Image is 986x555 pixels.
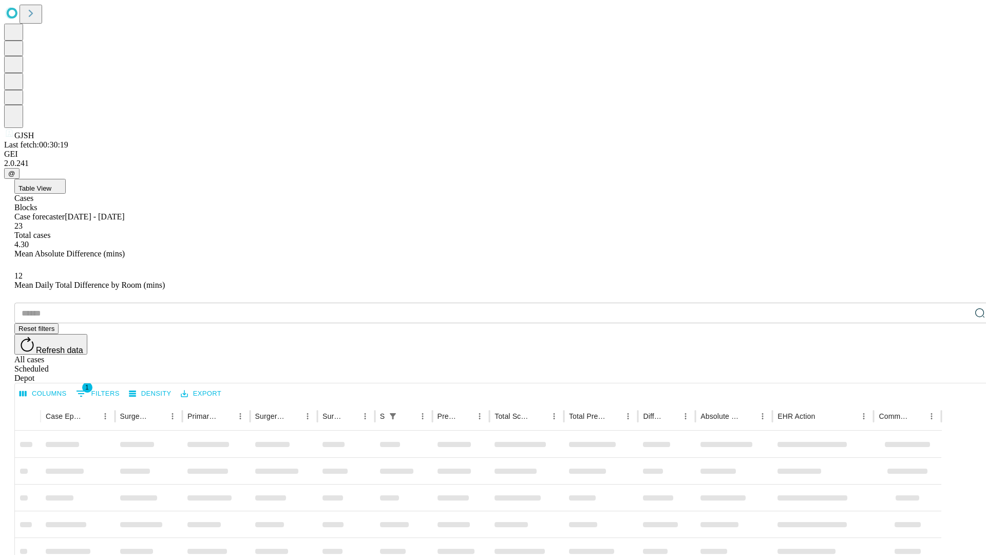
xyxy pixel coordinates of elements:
button: Refresh data [14,334,87,355]
span: Last fetch: 00:30:19 [4,140,68,149]
span: Reset filters [18,325,54,332]
button: Sort [401,409,415,423]
button: Menu [857,409,871,423]
button: Menu [924,409,939,423]
button: Menu [755,409,770,423]
div: EHR Action [778,412,815,420]
span: 4.30 [14,240,29,249]
button: Sort [910,409,924,423]
button: Menu [358,409,372,423]
button: Menu [415,409,430,423]
button: Sort [664,409,678,423]
div: Surgery Name [255,412,285,420]
button: Menu [678,409,693,423]
div: Total Predicted Duration [569,412,606,420]
button: Reset filters [14,323,59,334]
button: Menu [300,409,315,423]
span: Case forecaster [14,212,65,221]
span: Mean Absolute Difference (mins) [14,249,125,258]
div: Total Scheduled Duration [495,412,532,420]
span: Mean Daily Total Difference by Room (mins) [14,281,165,289]
span: 1 [82,382,92,393]
button: Menu [233,409,248,423]
div: Comments [879,412,908,420]
button: Density [126,386,174,402]
button: Sort [606,409,621,423]
div: GEI [4,150,982,159]
button: Menu [547,409,561,423]
button: Menu [621,409,635,423]
button: Table View [14,179,66,194]
button: Show filters [73,385,122,402]
span: 12 [14,271,23,280]
button: Sort [458,409,472,423]
button: Menu [472,409,487,423]
button: Sort [533,409,547,423]
span: 23 [14,221,23,230]
button: Sort [151,409,165,423]
span: Refresh data [36,346,83,355]
div: Absolute Difference [700,412,740,420]
span: @ [8,170,15,177]
button: Sort [219,409,233,423]
span: Table View [18,184,51,192]
button: Sort [286,409,300,423]
div: 2.0.241 [4,159,982,168]
div: Primary Service [187,412,217,420]
div: Case Epic Id [46,412,83,420]
div: Surgery Date [323,412,343,420]
div: Predicted In Room Duration [438,412,458,420]
span: [DATE] - [DATE] [65,212,124,221]
div: Surgeon Name [120,412,150,420]
button: Export [178,386,224,402]
div: 1 active filter [386,409,400,423]
div: Scheduled In Room Duration [380,412,385,420]
button: Sort [344,409,358,423]
button: Menu [165,409,180,423]
button: Select columns [17,386,69,402]
button: Menu [98,409,112,423]
div: Difference [643,412,663,420]
button: Sort [741,409,755,423]
button: @ [4,168,20,179]
span: GJSH [14,131,34,140]
span: Total cases [14,231,50,239]
button: Sort [84,409,98,423]
button: Sort [816,409,830,423]
button: Show filters [386,409,400,423]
